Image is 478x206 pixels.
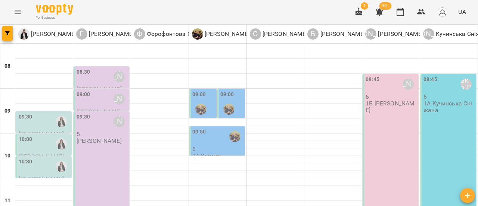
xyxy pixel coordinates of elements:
label: 08:30 [77,68,90,76]
div: Собченко Катерина [250,28,308,40]
img: Коваленко Аміна [56,161,67,172]
div: Кучинська Сніжана [460,79,472,90]
div: Гандрабура Наталя [76,28,134,40]
label: 09:30 [19,113,32,121]
label: 09:30 [77,113,90,121]
h6: 08 [4,62,10,70]
img: Сушко Олександр [229,131,240,142]
a: С [PERSON_NAME] [250,28,308,40]
div: Гандрабура Наталя [114,71,125,82]
p: 1Б [PERSON_NAME] [366,100,417,113]
p: Форофонтова Олена [145,30,205,39]
p: 6 [192,146,243,152]
a: [PERSON_NAME] [PERSON_NAME] [365,28,423,40]
div: Гандрабура Наталя [114,93,125,105]
div: Ануфрієва Ксенія [365,28,423,40]
img: avatar_s.png [437,7,448,17]
div: [PERSON_NAME] [365,28,376,40]
div: С [250,28,261,40]
img: С [192,28,203,40]
p: [PERSON_NAME] [30,30,76,39]
h6: 10 [4,152,10,160]
label: 10:30 [19,158,32,166]
button: UA [455,5,469,19]
p: [PERSON_NAME] [77,138,122,144]
img: Коваленко Аміна [56,116,67,127]
span: [PERSON_NAME] [19,153,64,160]
span: 99+ [379,2,392,10]
img: Voopty Logo [36,4,73,15]
img: Коваленко Аміна [56,138,67,150]
span: 1 [361,2,368,10]
div: Ф [134,28,145,40]
span: For Business [36,15,73,20]
label: 09:00 [220,90,234,99]
label: 09:50 [192,128,206,136]
p: 6 [366,93,417,100]
a: К [PERSON_NAME] [18,28,76,40]
div: Білошицька Діана [307,28,365,40]
div: Г [76,28,87,40]
p: 1А Кучинська Сніжана [423,100,475,113]
a: Ф Форофонтова Олена [134,28,205,40]
span: [PERSON_NAME] [19,175,64,182]
a: С [PERSON_NAME] [192,28,250,40]
p: [PERSON_NAME] [261,30,308,39]
label: 08:45 [423,76,437,84]
p: 6 [423,93,475,100]
label: 08:45 [366,76,379,84]
img: К [18,28,30,40]
a: Г [PERSON_NAME] [76,28,134,40]
span: [PERSON_NAME] [19,130,64,138]
label: 09:00 [77,90,90,99]
span: [PERSON_NAME] [77,108,122,115]
h6: 09 [4,107,10,115]
p: [PERSON_NAME] [203,30,250,39]
div: Ануфрієва Ксенія [403,79,414,90]
button: Menu [9,3,27,21]
h6: 11 [4,197,10,205]
img: Сушко Олександр [223,104,235,115]
div: [PERSON_NAME] [423,28,434,40]
button: Створити урок [460,188,475,203]
p: 1А Карате [192,153,221,159]
p: [PERSON_NAME] [376,30,423,39]
div: Коваленко Аміна [18,28,76,40]
span: [PERSON_NAME] [77,86,122,93]
div: Б [307,28,319,40]
label: 09:00 [192,90,206,99]
div: Форофонтова Олена [134,28,205,40]
div: Гандрабура Наталя [114,116,125,127]
div: Сушко Олександр [192,28,250,40]
span: UA [458,8,466,16]
p: 5 [77,131,128,137]
p: [PERSON_NAME] [319,30,365,39]
img: Сушко Олександр [195,104,207,115]
label: 10:00 [19,135,32,144]
p: [PERSON_NAME] [87,30,134,39]
a: Б [PERSON_NAME] [307,28,365,40]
